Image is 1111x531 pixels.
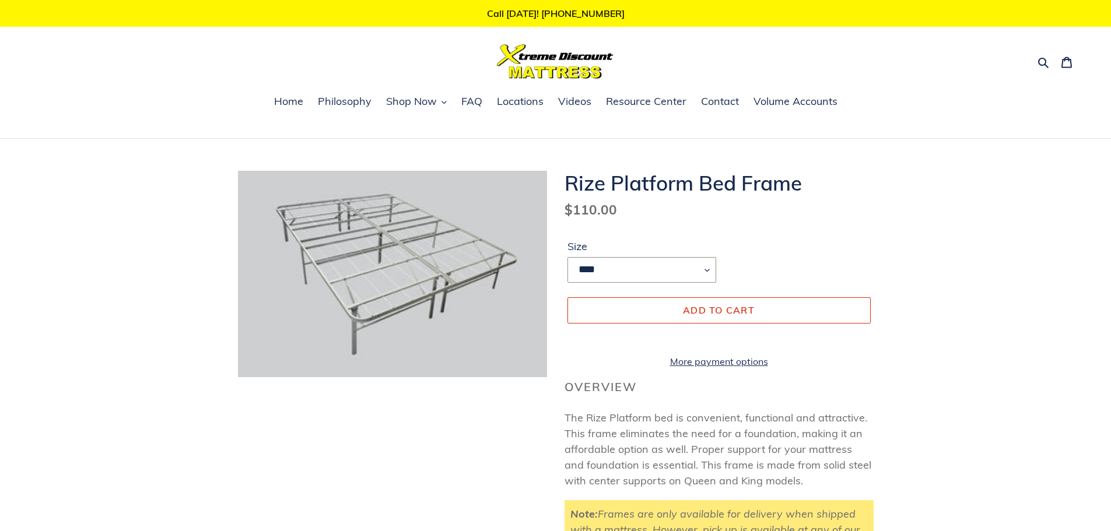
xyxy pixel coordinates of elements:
span: $110.00 [565,201,617,218]
span: Locations [497,94,544,108]
label: Size [567,238,716,254]
span: Videos [558,94,591,108]
a: Contact [695,93,745,111]
a: More payment options [567,354,871,368]
span: Philosophy [318,94,371,108]
a: Philosophy [312,93,377,111]
span: Shop Now [386,94,437,108]
a: Home [268,93,309,111]
p: The Rize Platform bed is convenient, functional and attractive. This frame eliminates the need fo... [565,410,874,488]
button: Add to cart [567,297,871,323]
span: Contact [701,94,739,108]
span: FAQ [461,94,482,108]
h1: Rize Platform Bed Frame [565,171,874,195]
span: Add to cart [683,304,755,316]
span: Home [274,94,303,108]
img: Rize Platform Bed Frame [238,171,547,377]
a: Resource Center [600,93,692,111]
button: Shop Now [380,93,453,111]
a: FAQ [455,93,488,111]
span: Resource Center [606,94,686,108]
img: Xtreme Discount Mattress [497,44,614,79]
span: Volume Accounts [753,94,837,108]
a: Locations [491,93,549,111]
a: Videos [552,93,597,111]
strong: Note: [570,507,598,521]
a: Volume Accounts [748,93,843,111]
h2: Overview [565,380,874,394]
